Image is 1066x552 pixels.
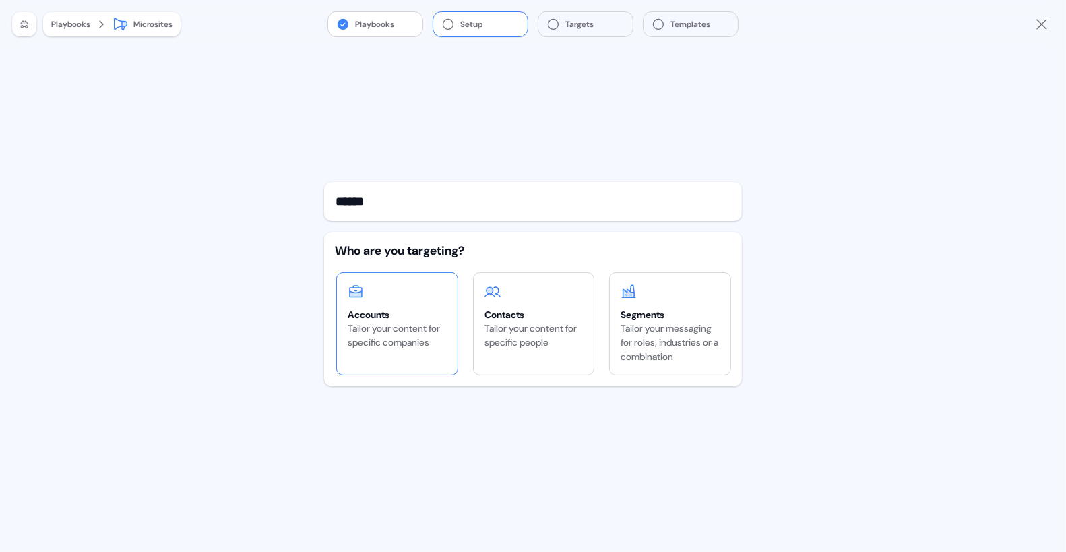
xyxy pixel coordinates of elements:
div: Accounts [348,308,447,321]
div: Segments [621,308,720,321]
div: Tailor your content for specific people [484,321,584,350]
button: Close [1034,16,1050,32]
button: Templates [644,12,738,36]
div: Tailor your content for specific companies [348,321,447,350]
div: Contacts [484,308,584,321]
button: Playbooks [328,12,422,36]
button: Setup [433,12,528,36]
button: Targets [538,12,633,36]
div: Tailor your messaging for roles, industries or a combination [621,321,720,364]
div: Microsites [133,18,173,31]
button: Playbooks [51,18,90,31]
div: Who are you targeting? [335,243,731,259]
